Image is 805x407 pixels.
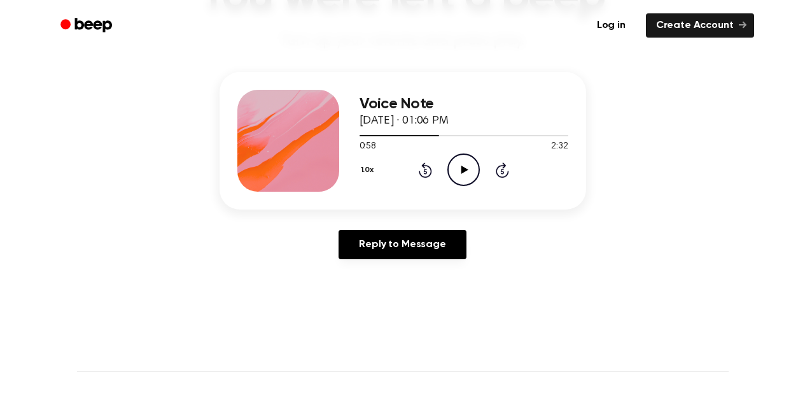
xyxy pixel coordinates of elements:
[646,13,754,38] a: Create Account
[360,159,379,181] button: 1.0x
[360,140,376,154] span: 0:58
[360,96,568,113] h3: Voice Note
[360,115,449,127] span: [DATE] · 01:06 PM
[584,11,638,40] a: Log in
[551,140,568,154] span: 2:32
[52,13,123,38] a: Beep
[339,230,466,259] a: Reply to Message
